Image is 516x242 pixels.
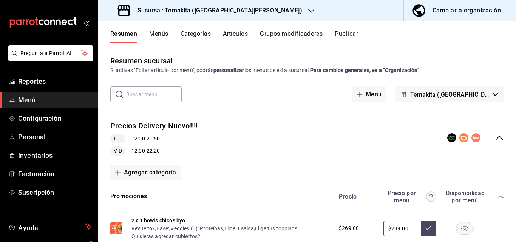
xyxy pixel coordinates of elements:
div: Si activas ‘Editar artículo por menú’, podrás los menús de esta sucursal. [110,66,504,74]
input: Buscar menú [126,87,182,102]
button: collapse-category-row [498,194,504,200]
button: Revuelto? [131,225,155,232]
span: Ayuda [18,222,82,231]
div: navigation tabs [110,30,516,43]
button: Precios Delivery Nuevo!!!! [110,120,198,131]
div: Cambiar a organización [433,5,501,16]
a: Pregunta a Parrot AI [5,55,93,63]
button: Elige tus toppings [255,225,298,232]
span: Configuración [18,113,92,123]
input: Sin ajuste [383,221,421,236]
button: Resumen [110,30,137,43]
button: open_drawer_menu [83,20,89,26]
img: Preview [110,222,122,234]
div: Disponibilidad por menú [446,190,484,204]
strong: Para cambios generales, ve a “Organización”. [310,67,421,73]
button: Publicar [335,30,358,43]
button: 2 x 1 bowls chicos byo [131,217,185,224]
span: Suscripción [18,187,92,197]
button: Promociones [110,192,147,201]
span: $269.00 [339,224,359,232]
div: 12:00 - 21:50 [110,134,198,143]
button: Categorías [181,30,211,43]
button: Menú [352,86,386,102]
h3: Sucursal: Temakita ([GEOGRAPHIC_DATA][PERSON_NAME]) [131,6,302,15]
div: Precio [331,193,380,200]
div: , , , , , , [131,224,331,240]
button: Base: [156,225,170,232]
span: Pregunta a Parrot AI [20,49,81,57]
span: Facturación [18,169,92,179]
button: Quisieras agregar cubiertos? [131,233,200,240]
button: Pregunta a Parrot AI [8,45,93,61]
span: Personal [18,132,92,142]
span: Temakita ([GEOGRAPHIC_DATA][PERSON_NAME]) [410,91,490,98]
button: Veggies (3): [170,225,199,232]
span: Menú [18,95,92,105]
span: Inventarios [18,150,92,160]
span: L-J [111,135,125,143]
button: Temakita ([GEOGRAPHIC_DATA][PERSON_NAME]) [395,86,504,102]
button: Elige 1 salsa [224,225,254,232]
button: Proteínas [200,225,223,232]
div: collapse-menu-row [98,114,516,162]
div: Resumen sucursal [110,55,173,66]
span: Reportes [18,76,92,86]
div: 12:00 - 22:20 [110,146,198,156]
button: Menús [149,30,168,43]
span: V-D [111,147,125,155]
button: Artículos [223,30,248,43]
button: Agregar categoría [110,165,181,180]
div: Precio por menú [383,190,436,204]
button: Grupos modificadores [260,30,323,43]
strong: personalizar [213,67,244,73]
